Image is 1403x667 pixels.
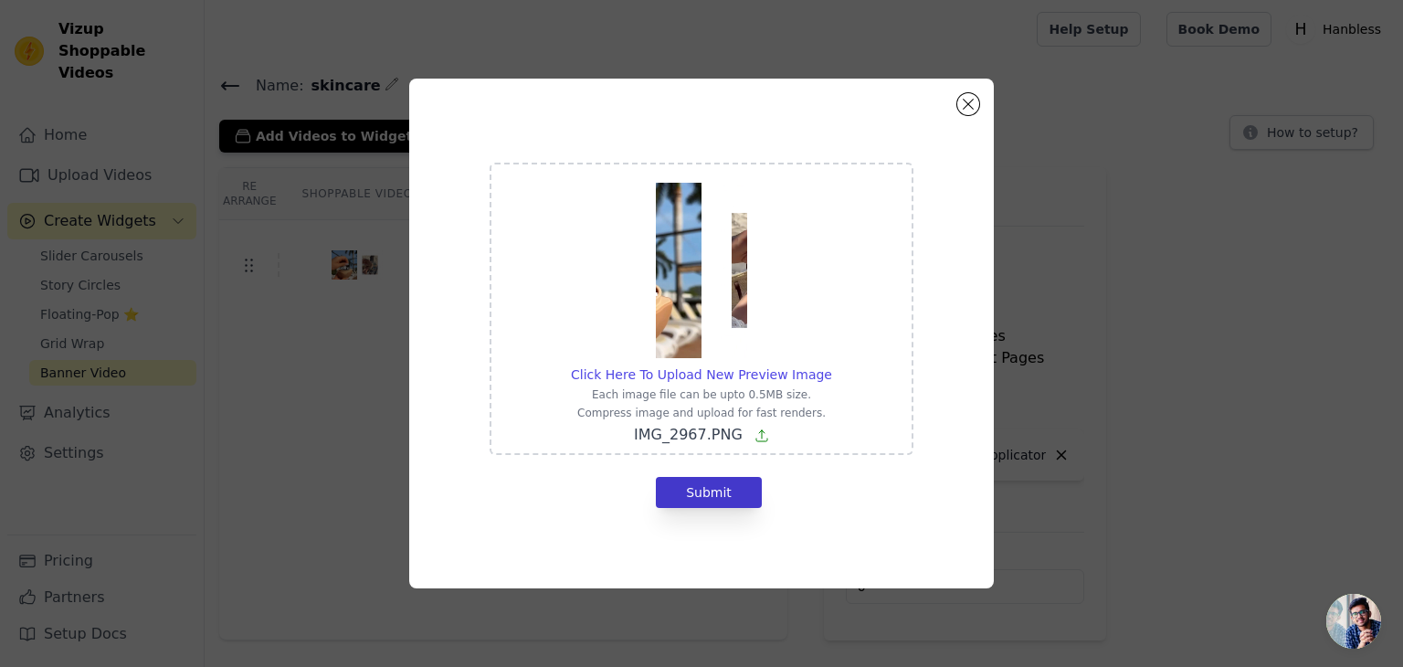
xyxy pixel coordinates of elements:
[571,387,832,402] p: Each image file can be upto 0.5MB size.
[634,426,743,443] span: IMG_2967.PNG
[571,406,832,420] p: Compress image and upload for fast renders.
[571,367,832,382] span: Click Here To Upload New Preview Image
[656,477,762,508] button: Submit
[1326,594,1381,649] a: Open chat
[957,93,979,115] button: Close modal
[656,183,747,358] img: preview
